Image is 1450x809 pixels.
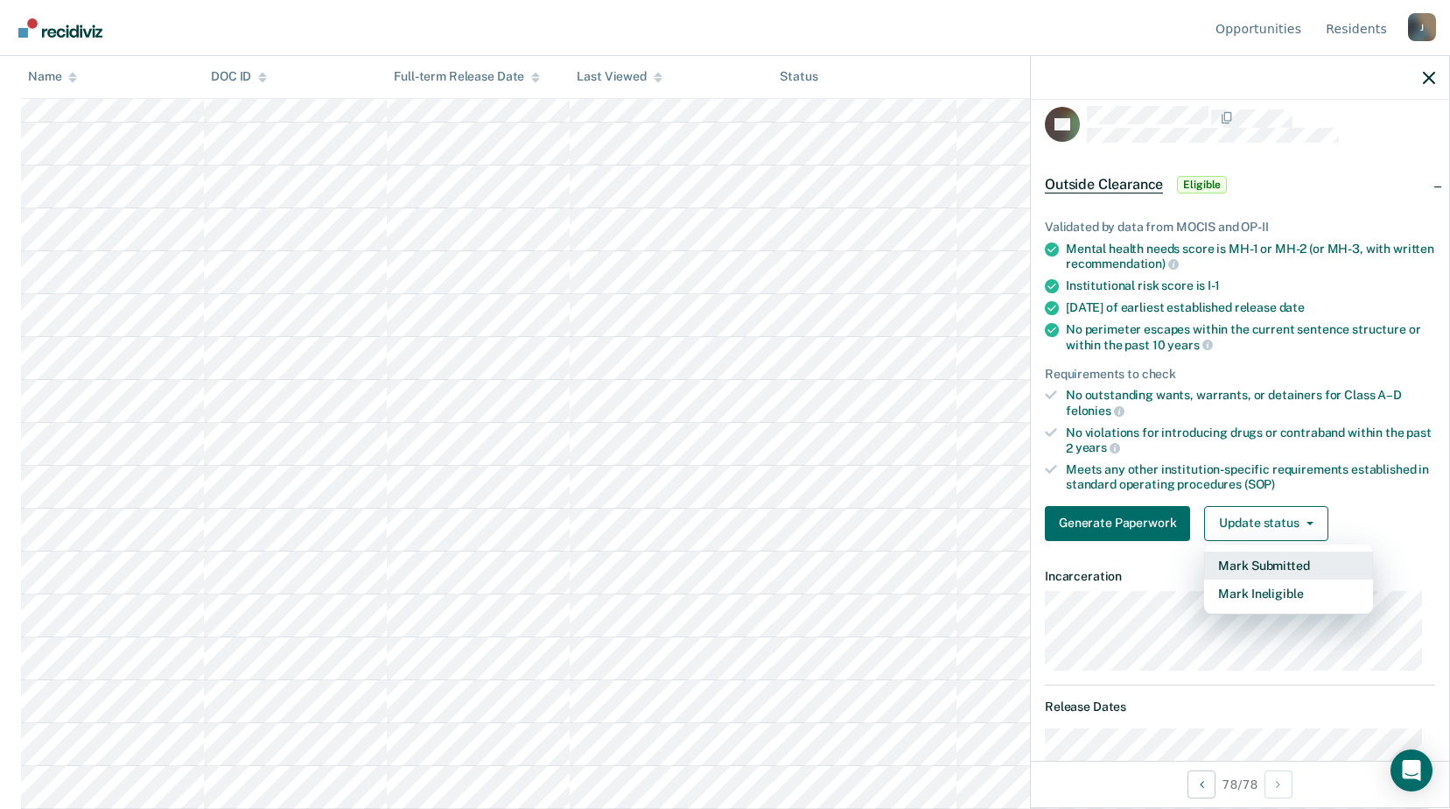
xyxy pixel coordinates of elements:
div: Dropdown Menu [1204,545,1373,615]
div: Name [28,70,77,85]
button: Mark Ineligible [1204,580,1373,608]
div: Outside ClearanceEligible [1031,157,1449,213]
span: (SOP) [1244,477,1275,491]
div: Institutional risk score is [1066,278,1435,293]
div: Last Viewed [577,70,662,85]
span: Outside Clearance [1045,176,1163,193]
dt: Incarceration [1045,569,1435,584]
dt: Release Dates [1045,700,1435,714]
span: I-1 [1208,278,1220,292]
div: Full-term Release Date [394,70,540,85]
div: Mental health needs score is MH-1 or MH-2 (or MH-3, with written [1066,242,1435,271]
button: Mark Submitted [1204,552,1373,580]
div: Status [780,70,817,85]
span: years [1167,338,1212,352]
div: 78 / 78 [1031,761,1449,807]
div: No outstanding wants, warrants, or detainers for Class A–D [1066,388,1435,418]
div: J [1408,13,1436,41]
span: felonies [1066,404,1124,418]
div: DOC ID [211,70,267,85]
div: Validated by data from MOCIS and OP-II [1045,220,1435,235]
button: Generate Paperwork [1045,506,1190,541]
div: No violations for introducing drugs or contraband within the past 2 [1066,426,1435,455]
span: years [1075,440,1120,454]
span: date [1279,300,1305,314]
div: Meets any other institution-specific requirements established in standard operating procedures [1066,462,1435,492]
div: [DATE] of earliest established release [1066,300,1435,315]
div: No perimeter escapes within the current sentence structure or within the past 10 [1066,322,1435,352]
span: recommendation) [1066,257,1179,271]
button: Profile dropdown button [1408,13,1436,41]
button: Previous Opportunity [1187,770,1215,798]
span: Eligible [1177,176,1227,193]
button: Next Opportunity [1264,770,1292,798]
button: Update status [1204,506,1327,541]
div: Open Intercom Messenger [1390,749,1432,791]
div: Requirements to check [1045,367,1435,382]
img: Recidiviz [18,18,102,38]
